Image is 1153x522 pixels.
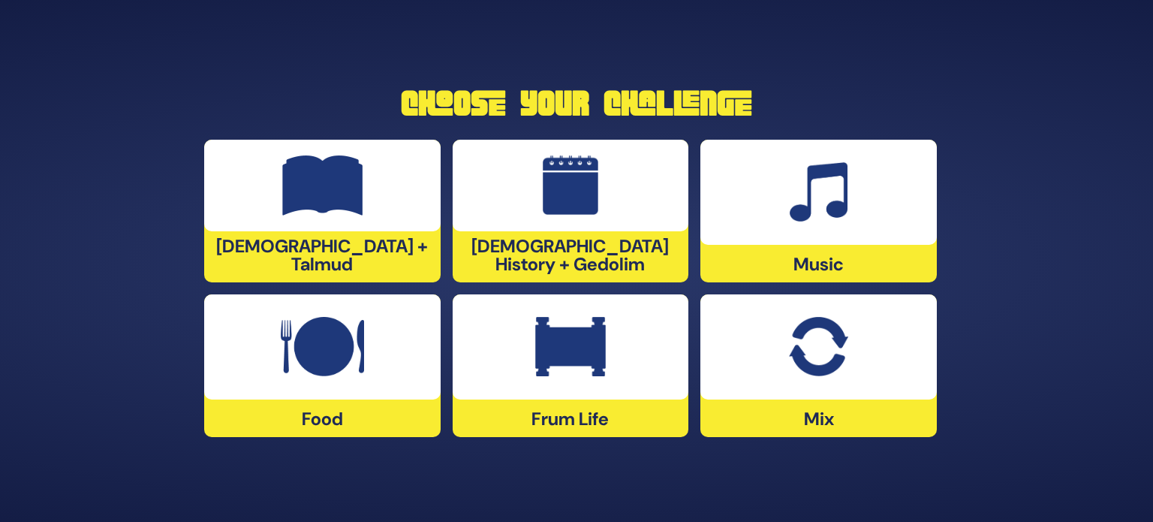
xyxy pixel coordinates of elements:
[789,317,847,377] img: Mix
[535,317,606,377] img: Frum Life
[453,294,689,437] div: Frum Life
[543,155,599,216] img: Jewish History + Gedolim
[204,86,949,122] h1: Choose Your Challenge
[281,317,364,377] img: Food
[700,294,937,437] div: Mix
[204,140,441,282] div: [DEMOGRAPHIC_DATA] + Talmud
[204,294,441,437] div: Food
[282,155,363,216] img: Tanach + Talmud
[790,162,847,222] img: Music
[700,140,937,282] div: Music
[453,140,689,282] div: [DEMOGRAPHIC_DATA] History + Gedolim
